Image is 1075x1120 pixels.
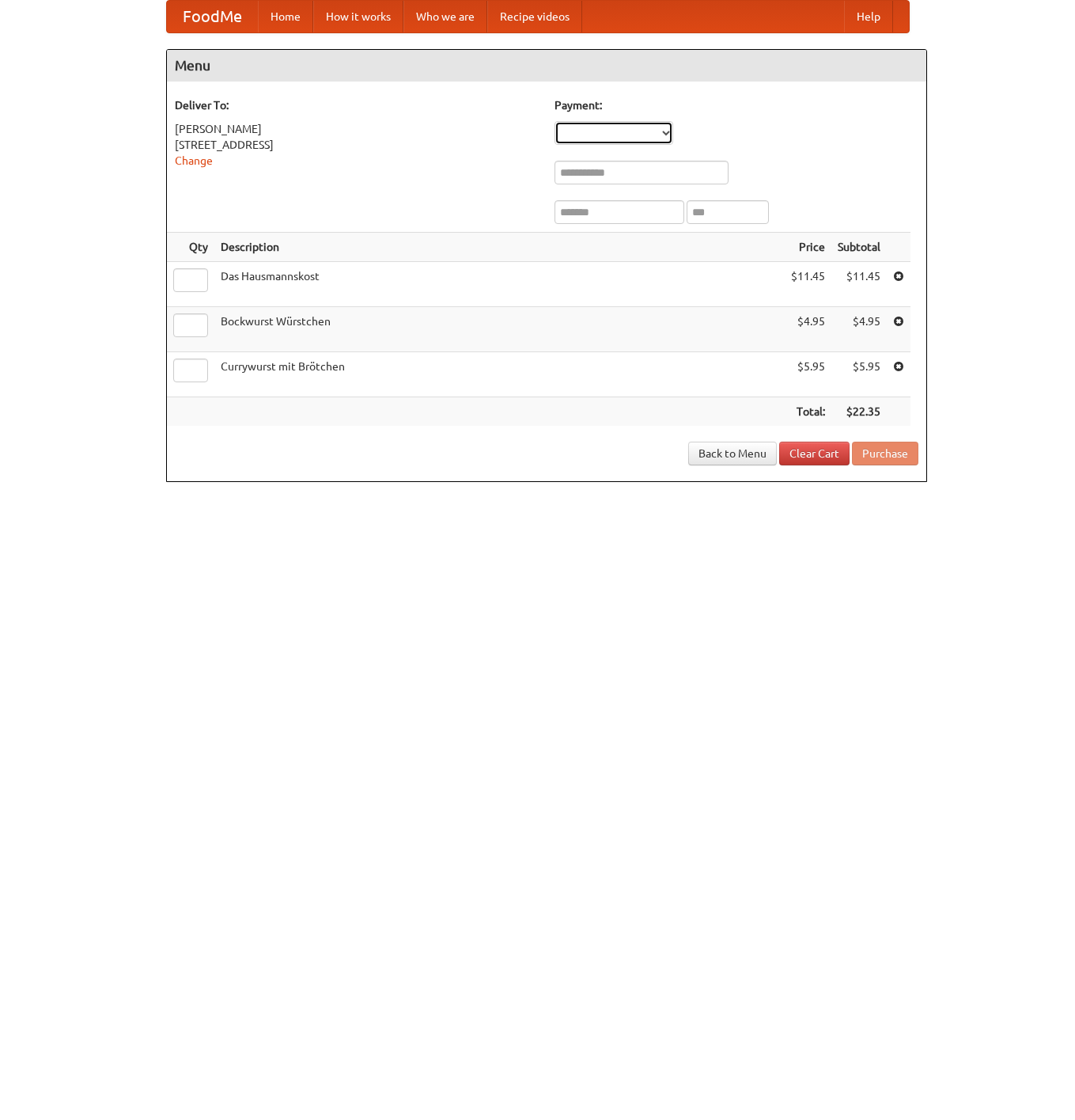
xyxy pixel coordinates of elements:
[313,1,403,32] a: How it works
[831,233,887,262] th: Subtotal
[831,307,887,352] td: $4.95
[167,1,258,32] a: FoodMe
[831,397,887,427] th: $22.35
[779,442,850,465] a: Clear Cart
[688,442,777,465] a: Back to Menu
[785,397,831,427] th: Total:
[785,262,831,307] td: $11.45
[785,307,831,352] td: $4.95
[214,233,785,262] th: Description
[214,262,785,307] td: Das Hausmannskost
[555,97,918,113] h5: Payment:
[852,442,918,465] button: Purchase
[175,97,539,113] h5: Deliver To:
[175,121,539,137] div: [PERSON_NAME]
[785,233,831,262] th: Price
[214,352,785,397] td: Currywurst mit Brötchen
[785,352,831,397] td: $5.95
[403,1,487,32] a: Who we are
[258,1,313,32] a: Home
[831,352,887,397] td: $5.95
[167,233,214,262] th: Qty
[831,262,887,307] td: $11.45
[167,50,926,82] h4: Menu
[844,1,893,32] a: Help
[175,154,213,167] a: Change
[175,137,539,153] div: [STREET_ADDRESS]
[487,1,582,32] a: Recipe videos
[214,307,785,352] td: Bockwurst Würstchen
